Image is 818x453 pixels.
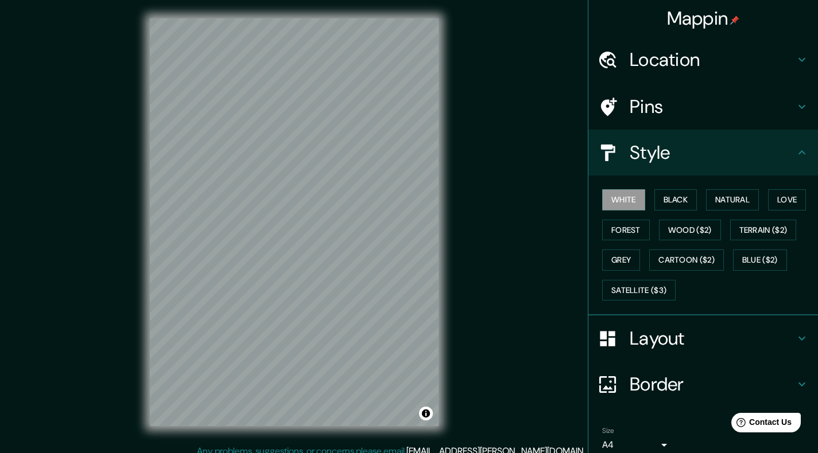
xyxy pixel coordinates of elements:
[630,327,795,350] h4: Layout
[602,220,650,241] button: Forest
[630,95,795,118] h4: Pins
[602,249,640,271] button: Grey
[630,141,795,164] h4: Style
[630,373,795,396] h4: Border
[706,189,759,210] button: Natural
[588,361,818,407] div: Border
[730,15,739,25] img: pin-icon.png
[602,189,645,210] button: White
[768,189,806,210] button: Love
[730,220,797,241] button: Terrain ($2)
[654,189,697,210] button: Black
[649,249,724,271] button: Cartoon ($2)
[659,220,721,241] button: Wood ($2)
[150,18,439,426] canvas: Map
[419,407,433,420] button: Toggle attribution
[588,130,818,175] div: Style
[667,7,740,30] h4: Mappin
[588,315,818,361] div: Layout
[733,249,787,271] button: Blue ($2)
[588,37,818,83] div: Location
[588,84,818,130] div: Pins
[602,280,676,301] button: Satellite ($3)
[630,48,795,71] h4: Location
[716,408,805,440] iframe: Help widget launcher
[602,426,614,436] label: Size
